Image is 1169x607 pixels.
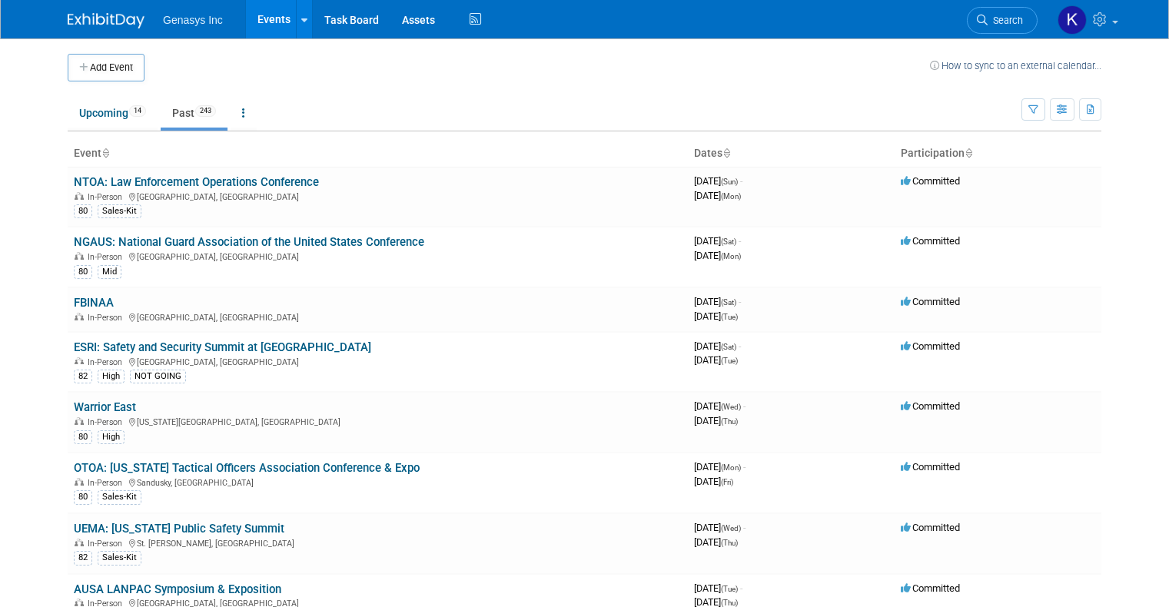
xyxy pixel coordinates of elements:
[901,582,960,594] span: Committed
[740,175,742,187] span: -
[74,522,284,536] a: UEMA: [US_STATE] Public Safety Summit
[721,177,738,186] span: (Sun)
[740,582,742,594] span: -
[75,478,84,486] img: In-Person Event
[721,313,738,321] span: (Tue)
[901,175,960,187] span: Committed
[721,252,741,260] span: (Mon)
[721,585,738,593] span: (Tue)
[694,296,741,307] span: [DATE]
[694,190,741,201] span: [DATE]
[98,551,141,565] div: Sales-Kit
[694,235,741,247] span: [DATE]
[694,522,746,533] span: [DATE]
[901,296,960,307] span: Committed
[694,175,742,187] span: [DATE]
[694,340,741,352] span: [DATE]
[74,265,92,279] div: 80
[721,298,736,307] span: (Sat)
[75,192,84,200] img: In-Person Event
[901,340,960,352] span: Committed
[721,478,733,486] span: (Fri)
[721,599,738,607] span: (Thu)
[74,582,281,596] a: AUSA LANPAC Symposium & Exposition
[988,15,1023,26] span: Search
[694,582,742,594] span: [DATE]
[68,141,688,167] th: Event
[721,357,738,365] span: (Tue)
[163,14,223,26] span: Genasys Inc
[721,524,741,532] span: (Wed)
[721,343,736,351] span: (Sat)
[74,310,682,323] div: [GEOGRAPHIC_DATA], [GEOGRAPHIC_DATA]
[74,400,136,414] a: Warrior East
[74,204,92,218] div: 80
[743,522,746,533] span: -
[68,54,144,81] button: Add Event
[74,235,424,249] a: NGAUS: National Guard Association of the United States Conference
[75,357,84,365] img: In-Person Event
[739,296,741,307] span: -
[721,403,741,411] span: (Wed)
[722,147,730,159] a: Sort by Start Date
[743,461,746,473] span: -
[74,190,682,202] div: [GEOGRAPHIC_DATA], [GEOGRAPHIC_DATA]
[895,141,1101,167] th: Participation
[98,204,141,218] div: Sales-Kit
[721,463,741,472] span: (Mon)
[901,461,960,473] span: Committed
[721,237,736,246] span: (Sat)
[88,417,127,427] span: In-Person
[74,250,682,262] div: [GEOGRAPHIC_DATA], [GEOGRAPHIC_DATA]
[75,313,84,320] img: In-Person Event
[901,235,960,247] span: Committed
[195,105,216,117] span: 243
[101,147,109,159] a: Sort by Event Name
[739,235,741,247] span: -
[721,417,738,426] span: (Thu)
[694,476,733,487] span: [DATE]
[721,539,738,547] span: (Thu)
[967,7,1038,34] a: Search
[694,536,738,548] span: [DATE]
[74,461,420,475] a: OTOA: [US_STATE] Tactical Officers Association Conference & Expo
[88,192,127,202] span: In-Person
[965,147,972,159] a: Sort by Participation Type
[68,98,158,128] a: Upcoming14
[74,536,682,549] div: St. [PERSON_NAME], [GEOGRAPHIC_DATA]
[74,430,92,444] div: 80
[88,313,127,323] span: In-Person
[743,400,746,412] span: -
[98,430,125,444] div: High
[88,478,127,488] span: In-Person
[688,141,895,167] th: Dates
[694,400,746,412] span: [DATE]
[694,461,746,473] span: [DATE]
[74,370,92,383] div: 82
[75,539,84,546] img: In-Person Event
[130,370,186,383] div: NOT GOING
[694,415,738,426] span: [DATE]
[68,13,144,28] img: ExhibitDay
[74,415,682,427] div: [US_STATE][GEOGRAPHIC_DATA], [GEOGRAPHIC_DATA]
[129,105,146,117] span: 14
[74,175,319,189] a: NTOA: Law Enforcement Operations Conference
[98,265,121,279] div: Mid
[74,551,92,565] div: 82
[74,490,92,504] div: 80
[74,355,682,367] div: [GEOGRAPHIC_DATA], [GEOGRAPHIC_DATA]
[694,310,738,322] span: [DATE]
[721,192,741,201] span: (Mon)
[75,417,84,425] img: In-Person Event
[75,252,84,260] img: In-Person Event
[694,354,738,366] span: [DATE]
[161,98,227,128] a: Past243
[901,400,960,412] span: Committed
[98,490,141,504] div: Sales-Kit
[88,252,127,262] span: In-Person
[74,296,114,310] a: FBINAA
[75,599,84,606] img: In-Person Event
[694,250,741,261] span: [DATE]
[88,539,127,549] span: In-Person
[88,357,127,367] span: In-Person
